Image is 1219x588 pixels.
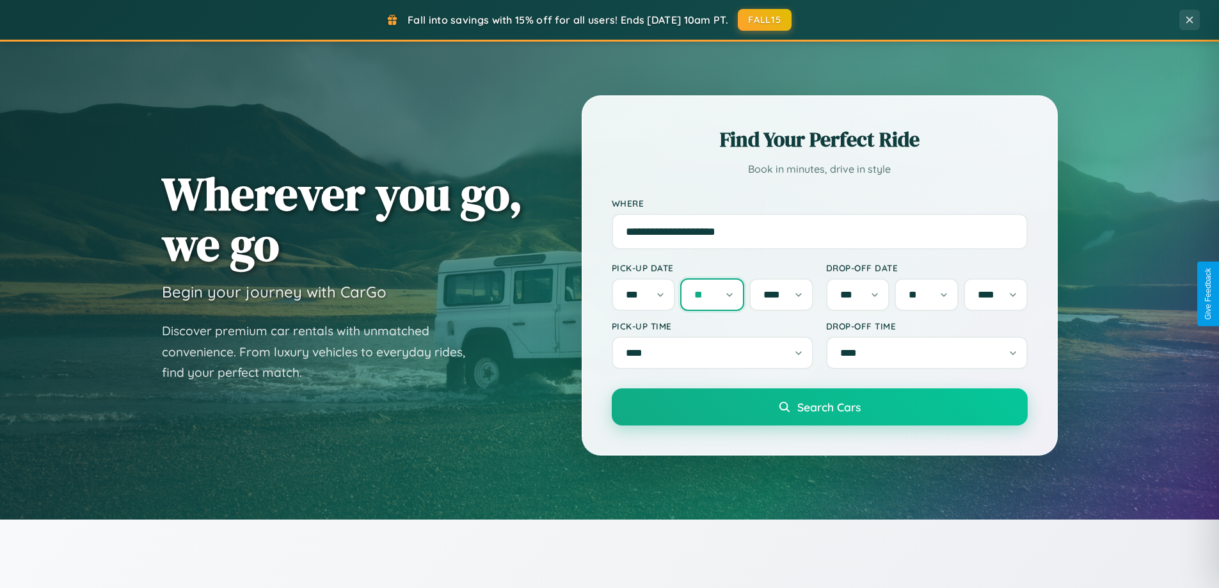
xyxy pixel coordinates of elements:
label: Pick-up Time [612,321,813,331]
label: Where [612,198,1028,209]
label: Drop-off Time [826,321,1028,331]
label: Pick-up Date [612,262,813,273]
div: Give Feedback [1204,268,1213,320]
h2: Find Your Perfect Ride [612,125,1028,154]
h3: Begin your journey with CarGo [162,282,386,301]
p: Discover premium car rentals with unmatched convenience. From luxury vehicles to everyday rides, ... [162,321,482,383]
span: Fall into savings with 15% off for all users! Ends [DATE] 10am PT. [408,13,728,26]
p: Book in minutes, drive in style [612,160,1028,179]
label: Drop-off Date [826,262,1028,273]
button: Search Cars [612,388,1028,425]
span: Search Cars [797,400,861,414]
button: FALL15 [738,9,792,31]
h1: Wherever you go, we go [162,168,523,269]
